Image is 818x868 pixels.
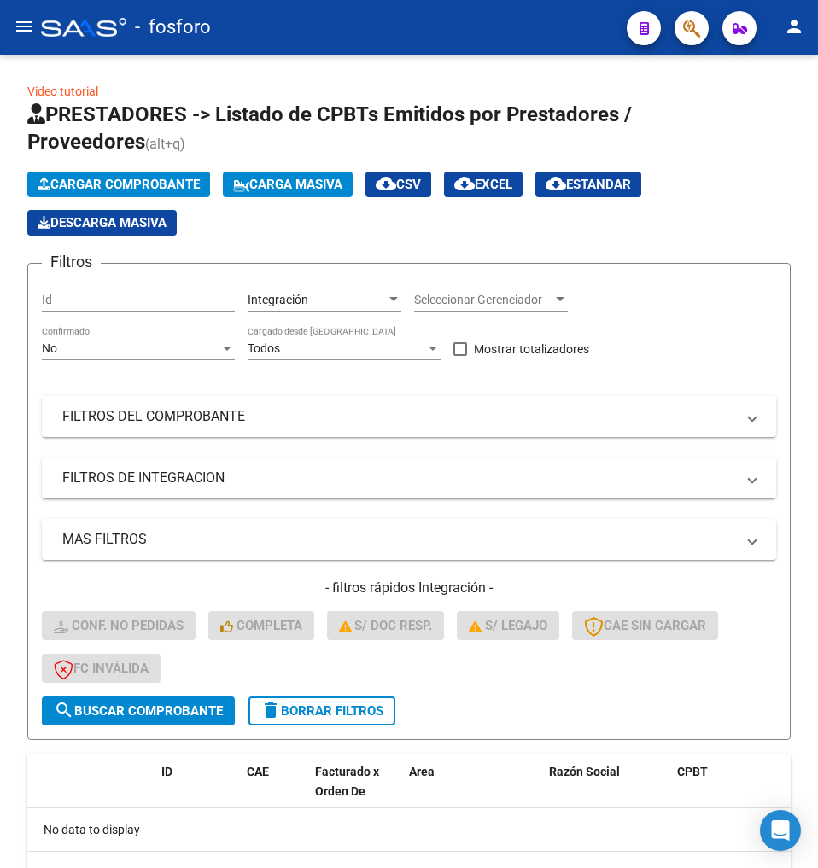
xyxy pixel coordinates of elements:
datatable-header-cell: ID [155,754,240,829]
span: ID [161,765,172,778]
button: FC Inválida [42,654,161,683]
span: Cargar Comprobante [38,177,200,192]
button: EXCEL [444,172,523,197]
span: Borrar Filtros [260,703,383,719]
span: Completa [220,618,302,633]
button: Estandar [535,172,641,197]
button: Completa [208,611,314,640]
button: Carga Masiva [223,172,353,197]
span: FC Inválida [54,661,149,676]
button: Cargar Comprobante [27,172,210,197]
button: CAE SIN CARGAR [572,611,718,640]
div: No data to display [27,808,791,851]
mat-expansion-panel-header: MAS FILTROS [42,519,776,560]
mat-icon: search [54,700,74,720]
span: S/ Doc Resp. [339,618,433,633]
span: Area [409,765,435,778]
span: Razón Social [549,765,620,778]
mat-expansion-panel-header: FILTROS DEL COMPROBANTE [42,396,776,437]
span: Seleccionar Gerenciador [414,293,552,307]
span: No [42,341,57,355]
app-download-masive: Descarga masiva de comprobantes (adjuntos) [27,210,177,236]
mat-icon: person [784,16,804,37]
button: S/ legajo [457,611,559,640]
span: Buscar Comprobante [54,703,223,719]
span: Carga Masiva [233,177,342,192]
span: Mostrar totalizadores [474,339,589,359]
h3: Filtros [42,250,101,274]
mat-panel-title: MAS FILTROS [62,530,735,549]
span: (alt+q) [145,136,185,152]
button: Borrar Filtros [248,696,395,725]
div: Open Intercom Messenger [760,810,801,851]
mat-icon: cloud_download [546,173,566,194]
mat-icon: cloud_download [454,173,475,194]
span: PRESTADORES -> Listado de CPBTs Emitidos por Prestadores / Proveedores [27,102,632,154]
span: Todos [248,341,280,355]
button: S/ Doc Resp. [327,611,445,640]
button: Conf. no pedidas [42,611,196,640]
span: CSV [376,177,421,192]
span: Facturado x Orden De [315,765,379,798]
mat-panel-title: FILTROS DEL COMPROBANTE [62,407,735,426]
datatable-header-cell: Area [402,754,517,829]
mat-icon: delete [260,700,281,720]
button: Buscar Comprobante [42,696,235,725]
mat-expansion-panel-header: FILTROS DE INTEGRACION [42,457,776,498]
button: CSV [365,172,431,197]
datatable-header-cell: CAE [240,754,308,829]
mat-icon: menu [14,16,34,37]
mat-panel-title: FILTROS DE INTEGRACION [62,469,735,487]
span: Conf. no pedidas [54,618,184,633]
span: Integración [248,293,308,306]
span: Descarga Masiva [38,215,167,230]
h4: - filtros rápidos Integración - [42,579,776,597]
datatable-header-cell: Facturado x Orden De [308,754,402,829]
span: CAE SIN CARGAR [584,618,706,633]
span: - fosforo [135,9,211,46]
button: Descarga Masiva [27,210,177,236]
span: CPBT [677,765,708,778]
a: Video tutorial [27,84,98,98]
span: CAE [247,765,269,778]
span: EXCEL [454,177,512,192]
mat-icon: cloud_download [376,173,396,194]
datatable-header-cell: Razón Social [542,754,670,829]
span: S/ legajo [469,618,547,633]
span: Estandar [546,177,631,192]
